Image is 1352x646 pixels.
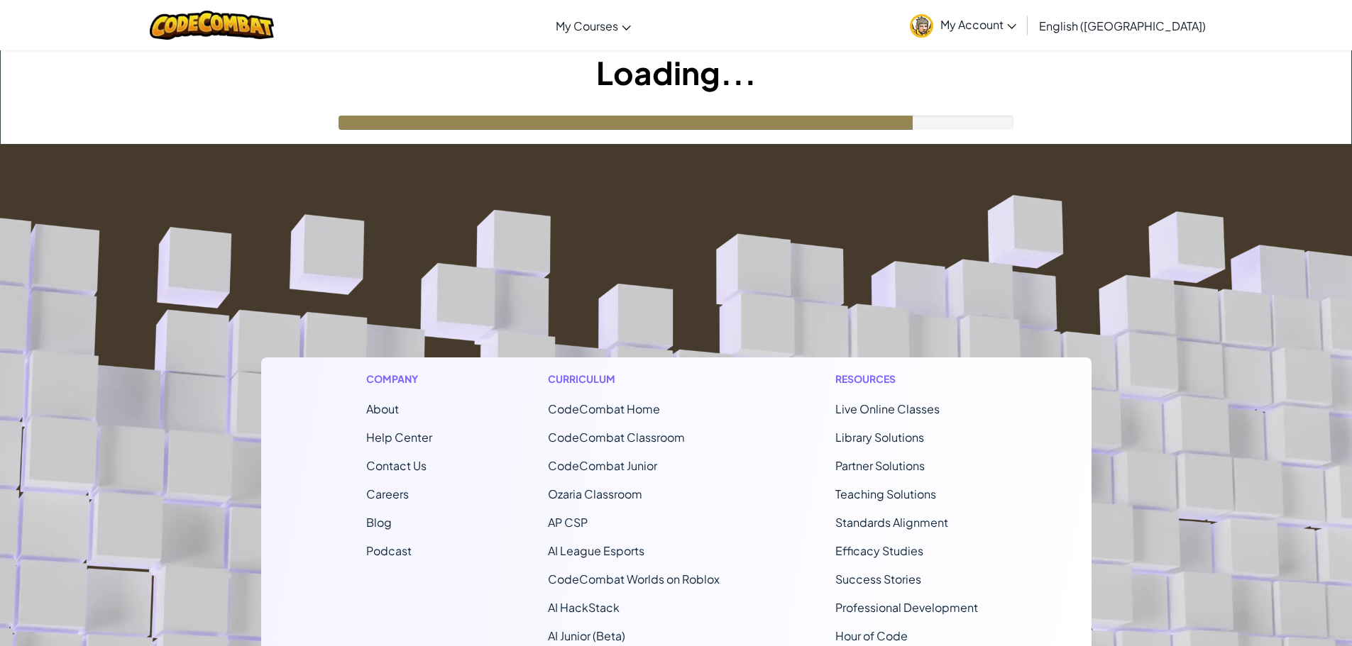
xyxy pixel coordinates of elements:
[1032,6,1213,45] a: English ([GEOGRAPHIC_DATA])
[835,543,923,558] a: Efficacy Studies
[903,3,1023,48] a: My Account
[366,515,392,530] a: Blog
[150,11,274,40] img: CodeCombat logo
[366,486,409,501] a: Careers
[548,515,588,530] a: AP CSP
[548,486,642,501] a: Ozaria Classroom
[548,600,620,615] a: AI HackStack
[835,486,936,501] a: Teaching Solutions
[835,600,978,615] a: Professional Development
[548,572,720,586] a: CodeCombat Worlds on Roblox
[366,458,427,473] span: Contact Us
[835,372,986,386] h1: Resources
[548,628,625,643] a: AI Junior (Beta)
[835,628,908,643] a: Hour of Code
[835,458,925,473] a: Partner Solutions
[548,401,660,416] span: CodeCombat Home
[366,372,432,386] h1: Company
[940,17,1016,32] span: My Account
[835,430,924,445] a: Library Solutions
[548,372,720,386] h1: Curriculum
[1,50,1351,94] h1: Loading...
[549,6,638,45] a: My Courses
[366,430,432,445] a: Help Center
[556,18,618,33] span: My Courses
[548,543,644,558] a: AI League Esports
[366,543,412,558] a: Podcast
[835,572,921,586] a: Success Stories
[910,14,933,38] img: avatar
[548,430,685,445] a: CodeCombat Classroom
[835,515,948,530] a: Standards Alignment
[1039,18,1206,33] span: English ([GEOGRAPHIC_DATA])
[835,401,940,416] a: Live Online Classes
[548,458,657,473] a: CodeCombat Junior
[366,401,399,416] a: About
